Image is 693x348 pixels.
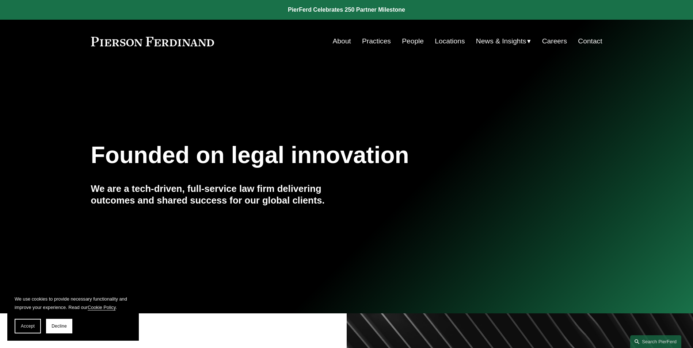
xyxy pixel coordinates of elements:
[476,34,531,48] a: folder dropdown
[542,34,567,48] a: Careers
[52,324,67,329] span: Decline
[46,319,72,333] button: Decline
[88,305,116,310] a: Cookie Policy
[21,324,35,329] span: Accept
[630,335,681,348] a: Search this site
[15,295,132,312] p: We use cookies to provide necessary functionality and improve your experience. Read our .
[362,34,391,48] a: Practices
[402,34,424,48] a: People
[476,35,526,48] span: News & Insights
[15,319,41,333] button: Accept
[7,287,139,341] section: Cookie banner
[435,34,465,48] a: Locations
[91,183,347,206] h4: We are a tech-driven, full-service law firm delivering outcomes and shared success for our global...
[333,34,351,48] a: About
[578,34,602,48] a: Contact
[91,142,517,169] h1: Founded on legal innovation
